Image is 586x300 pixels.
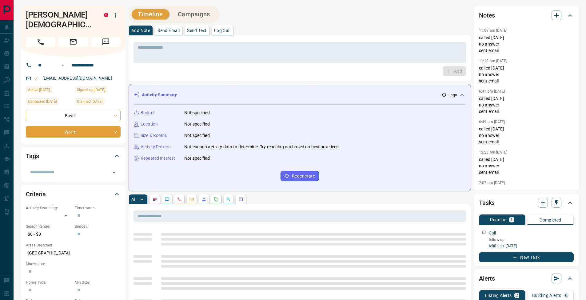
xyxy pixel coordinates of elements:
[75,98,121,107] div: Mon Nov 11 2024
[485,293,512,298] p: Listing Alerts
[184,155,210,162] p: Not specified
[141,121,158,127] p: Location
[479,198,495,208] h2: Tasks
[142,92,177,98] p: Activity Summary
[214,197,219,202] svg: Requests
[141,144,171,150] p: Activity Pattern
[281,171,319,181] button: Regenerate
[28,98,57,105] span: Contacted [DATE]
[134,89,466,101] div: Activity Summary-- ago
[26,187,121,202] div: Criteria
[189,197,194,202] svg: Emails
[26,37,55,47] span: Call
[184,121,210,127] p: Not specified
[26,261,121,267] p: Motivation:
[91,37,121,47] span: Message
[26,86,72,95] div: Sat May 10 2025
[479,95,574,115] p: called [DATE] no answer sent email
[26,151,39,161] h2: Tags
[214,28,230,33] p: Log Call
[131,197,136,202] p: All
[26,224,72,229] p: Search Range:
[516,293,518,298] p: 2
[479,59,507,63] p: 11:19 am [DATE]
[184,132,210,139] p: Not specified
[104,13,108,17] div: property.ca
[489,230,496,236] p: Call
[448,92,457,98] p: -- ago
[479,150,507,154] p: 12:28 pm [DATE]
[479,65,574,84] p: called [DATE] no answer sent email
[201,197,206,202] svg: Listing Alerts
[75,86,121,95] div: Sun Nov 10 2024
[152,197,157,202] svg: Notes
[238,197,243,202] svg: Agent Actions
[26,242,121,248] p: Areas Searched:
[479,8,574,23] div: Notes
[479,89,505,94] p: 6:41 pm [DATE]
[141,132,167,139] p: Size & Rooms
[77,87,105,93] span: Signed up [DATE]
[184,144,340,150] p: Not enough activity data to determine. Try reaching out based on best practices.
[26,280,72,285] p: Home Type:
[26,229,72,239] p: $0 - $0
[540,218,561,222] p: Completed
[77,98,102,105] span: Claimed [DATE]
[157,28,180,33] p: Send Email
[26,110,121,121] div: Buyer
[479,28,507,33] p: 11:09 am [DATE]
[479,120,505,124] p: 6:49 pm [DATE]
[110,168,118,177] button: Open
[26,189,46,199] h2: Criteria
[479,271,574,286] div: Alerts
[479,126,574,145] p: called [DATE] no answer sent email
[75,224,121,229] p: Budget:
[34,76,38,81] svg: Email Valid
[75,280,121,285] p: Min Size:
[479,252,574,262] button: New Task
[510,218,513,222] p: 1
[26,248,121,258] p: [GEOGRAPHIC_DATA]
[141,110,155,116] p: Budget
[172,9,216,19] button: Campaigns
[490,218,507,222] p: Pending
[479,181,505,185] p: 2:07 pm [DATE]
[75,205,121,211] p: Timeframe:
[131,28,150,33] p: Add Note
[26,126,121,138] div: Warm
[26,10,95,30] h1: [PERSON_NAME][DEMOGRAPHIC_DATA]
[532,293,561,298] p: Building Alerts
[165,197,169,202] svg: Lead Browsing Activity
[42,76,112,81] a: [EMAIL_ADDRESS][DOMAIN_NAME]
[187,28,207,33] p: Send Text
[479,195,574,210] div: Tasks
[479,274,495,283] h2: Alerts
[565,293,568,298] p: 0
[58,37,88,47] span: Email
[26,149,121,163] div: Tags
[26,205,72,211] p: Actively Searching:
[28,87,50,93] span: Active [DATE]
[479,34,574,54] p: called [DATE] no answer sent email
[141,155,175,162] p: Repeated Interest
[489,243,574,249] p: 6:00 a.m. [DATE]
[26,98,72,107] div: Fri Sep 12 2025
[479,10,495,20] h2: Notes
[132,9,169,19] button: Timeline
[59,62,66,69] button: Open
[479,156,574,176] p: called [DATE] no answer sent email
[177,197,182,202] svg: Calls
[184,110,210,116] p: Not specified
[489,237,574,242] p: follow up
[226,197,231,202] svg: Opportunities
